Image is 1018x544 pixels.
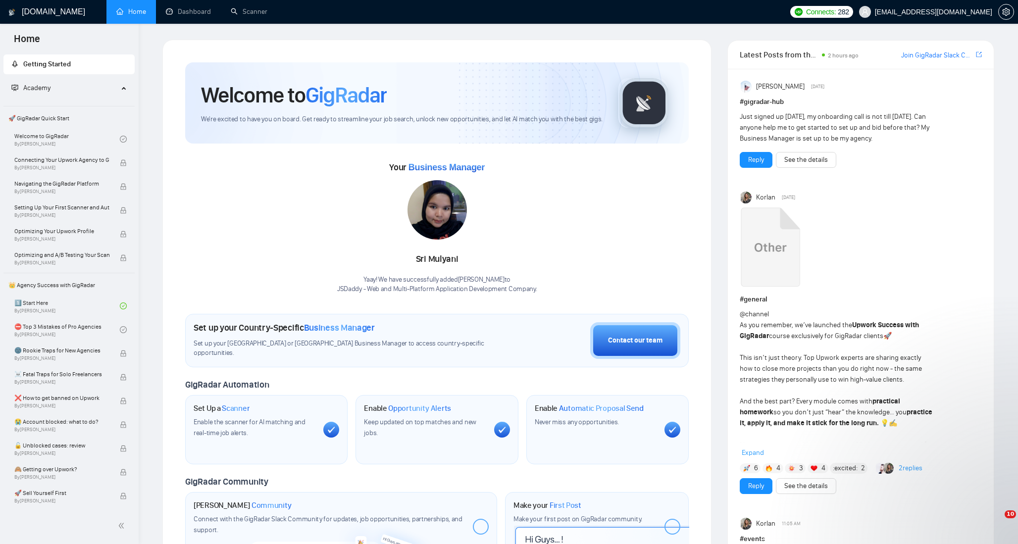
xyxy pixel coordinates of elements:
a: Join GigRadar Slack Community [901,50,974,61]
span: lock [120,254,127,261]
h1: # gigradar-hub [740,97,982,107]
span: GigRadar Community [185,476,268,487]
span: 🚀 GigRadar Quick Start [4,108,134,128]
span: lock [120,350,127,357]
span: lock [120,159,127,166]
span: [DATE] [782,193,795,202]
button: See the details [776,152,836,168]
span: 6 [754,463,758,473]
span: check-circle [120,136,127,143]
span: Make your first post on GigRadar community. [513,515,642,523]
span: By [PERSON_NAME] [14,403,109,409]
span: 10 [1005,510,1016,518]
span: Optimizing Your Upwork Profile [14,226,109,236]
h1: Set up your Country-Specific [194,322,375,333]
span: Home [6,32,48,52]
span: By [PERSON_NAME] [14,165,109,171]
span: Your [389,162,485,173]
img: 1700138781443-IMG-20231102-WA0045.jpg [407,180,467,240]
span: lock [120,183,127,190]
span: 😭 Account blocked: what to do? [14,417,109,427]
span: Scanner [222,403,250,413]
span: Optimizing and A/B Testing Your Scanner for Better Results [14,250,109,260]
span: Expand [742,448,764,457]
img: Korlan [741,192,753,203]
span: Keep updated on top matches and new jobs. [364,418,476,437]
span: Latest Posts from the GigRadar Community [740,49,819,61]
span: lock [120,374,127,381]
iframe: Intercom live chat [984,510,1008,534]
span: Set up your [GEOGRAPHIC_DATA] or [GEOGRAPHIC_DATA] Business Manager to access country-specific op... [194,339,486,358]
span: Business Manager [408,162,485,172]
img: Anisuzzaman Khan [741,81,753,93]
span: lock [120,421,127,428]
span: double-left [118,521,128,531]
span: Connecting Your Upwork Agency to GigRadar [14,155,109,165]
span: lock [120,397,127,404]
span: Navigating the GigRadar Platform [14,179,109,189]
h1: Set Up a [194,403,250,413]
img: ❤️ [811,465,817,472]
a: homeHome [116,7,146,16]
span: GigRadar Automation [185,379,269,390]
span: Opportunity Alerts [388,403,451,413]
span: rocket [11,60,18,67]
img: 💥 [788,465,795,472]
span: user [862,8,868,15]
span: By [PERSON_NAME] [14,427,109,433]
span: Business Manager [304,322,375,333]
span: By [PERSON_NAME] [14,189,109,195]
img: 🔥 [765,465,772,472]
span: 🚀 [883,332,892,340]
span: ✍️ [889,419,897,427]
span: 💡 [880,419,889,427]
span: [PERSON_NAME] [756,81,805,92]
span: By [PERSON_NAME] [14,450,109,456]
span: By [PERSON_NAME] [14,355,109,361]
a: Reply [748,154,764,165]
span: lock [120,469,127,476]
span: fund-projection-screen [11,84,18,91]
span: By [PERSON_NAME] [14,474,109,480]
span: check-circle [120,302,127,309]
h1: Welcome to [201,82,387,108]
span: By [PERSON_NAME] [14,236,109,242]
button: Reply [740,152,772,168]
img: 🚀 [743,465,750,472]
div: Sri Mulyani [337,251,537,268]
div: Just signed up [DATE], my onboarding call is not till [DATE]. Can anyone help me to get started t... [740,111,933,144]
span: We're excited to have you on board. Get ready to streamline your job search, unlock new opportuni... [201,115,603,124]
p: JSDaddy - Web and Multi-Platform Application Development Company . [337,285,537,294]
span: Connect with the GigRadar Slack Community for updates, job opportunities, partnerships, and support. [194,515,462,534]
span: 🙈 Getting over Upwork? [14,464,109,474]
span: GigRadar [305,82,387,108]
span: @channel [740,310,769,318]
h1: # general [740,294,982,305]
span: [DATE] [811,82,824,91]
span: 🌚 Rookie Traps for New Agencies [14,346,109,355]
span: 4 [776,463,780,473]
span: 🔓 Unblocked cases: review [14,441,109,450]
span: check-circle [120,326,127,333]
span: 282 [838,6,849,17]
span: By [PERSON_NAME] [14,260,109,266]
span: Enable the scanner for AI matching and real-time job alerts. [194,418,305,437]
span: lock [120,231,127,238]
span: 4 [821,463,825,473]
li: Getting Started [3,54,135,74]
span: lock [120,445,127,452]
span: Korlan [756,518,775,529]
span: 👑 Agency Success with GigRadar [4,275,134,295]
span: export [976,50,982,58]
a: See the details [784,154,828,165]
span: lock [120,207,127,214]
span: Getting Started [23,60,71,68]
span: Korlan [756,192,775,203]
strong: Meet our experts behind the course (40+ lessons prepared for you): [740,441,933,460]
span: Community [252,500,292,510]
h1: Make your [513,500,581,510]
span: Connects: [806,6,836,17]
span: Never miss any opportunities. [535,418,619,426]
a: setting [998,8,1014,16]
a: 1️⃣ Start HereBy[PERSON_NAME] [14,295,120,317]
